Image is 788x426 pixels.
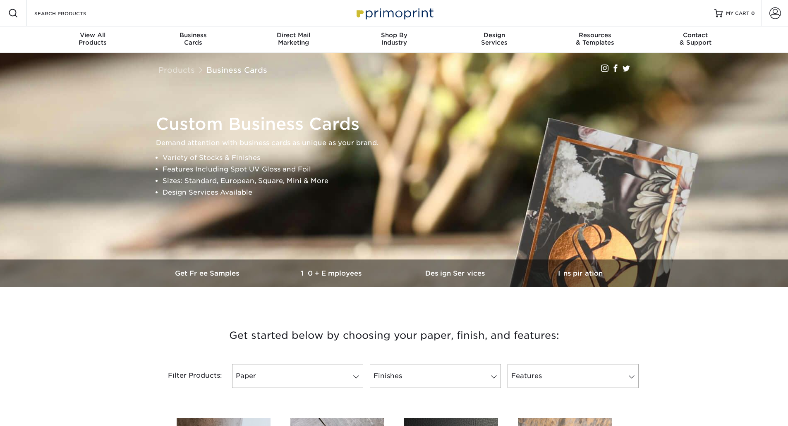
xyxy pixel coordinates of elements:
div: Services [444,31,545,46]
h3: Get Free Samples [146,269,270,277]
div: Filter Products: [146,364,229,388]
p: Demand attention with business cards as unique as your brand. [156,137,640,149]
span: Design [444,31,545,39]
span: 0 [751,10,755,16]
span: Shop By [344,31,444,39]
a: Finishes [370,364,501,388]
li: Variety of Stocks & Finishes [163,152,640,164]
a: BusinessCards [143,26,243,53]
a: View AllProducts [43,26,143,53]
h3: 10+ Employees [270,269,394,277]
span: View All [43,31,143,39]
div: Cards [143,31,243,46]
a: Features [508,364,639,388]
span: Contact [645,31,746,39]
h3: Get started below by choosing your paper, finish, and features: [152,317,636,354]
a: Shop ByIndustry [344,26,444,53]
a: Contact& Support [645,26,746,53]
a: Business Cards [206,65,267,74]
h3: Inspiration [518,269,642,277]
span: MY CART [726,10,750,17]
a: DesignServices [444,26,545,53]
a: Resources& Templates [545,26,645,53]
span: Resources [545,31,645,39]
a: Get Free Samples [146,259,270,287]
span: Direct Mail [243,31,344,39]
a: 10+ Employees [270,259,394,287]
div: Marketing [243,31,344,46]
h3: Design Services [394,269,518,277]
img: Primoprint [353,4,436,22]
a: Products [158,65,195,74]
div: Industry [344,31,444,46]
h1: Custom Business Cards [156,114,640,134]
div: Products [43,31,143,46]
div: & Support [645,31,746,46]
li: Features Including Spot UV Gloss and Foil [163,164,640,175]
a: Paper [232,364,363,388]
li: Sizes: Standard, European, Square, Mini & More [163,175,640,187]
div: & Templates [545,31,645,46]
li: Design Services Available [163,187,640,198]
input: SEARCH PRODUCTS..... [34,8,114,18]
a: Inspiration [518,259,642,287]
span: Business [143,31,243,39]
a: Direct MailMarketing [243,26,344,53]
a: Design Services [394,259,518,287]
